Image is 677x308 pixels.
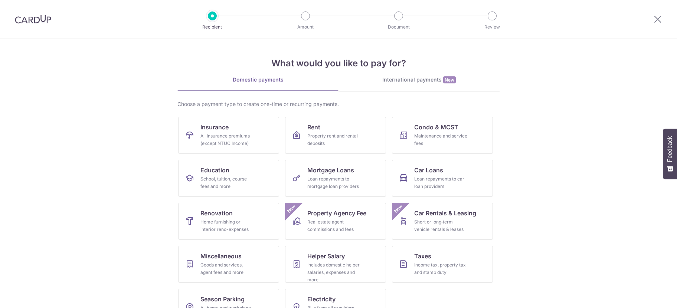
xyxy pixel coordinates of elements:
span: New [285,203,298,215]
span: New [392,203,405,215]
div: Income tax, property tax and stamp duty [414,261,468,276]
span: Car Loans [414,166,443,175]
a: TaxesIncome tax, property tax and stamp duty [392,246,493,283]
a: EducationSchool, tuition, course fees and more [178,160,279,197]
a: Mortgage LoansLoan repayments to mortgage loan providers [285,160,386,197]
img: CardUp [15,15,51,24]
span: Mortgage Loans [307,166,354,175]
a: RenovationHome furnishing or interior reno-expenses [178,203,279,240]
p: Document [371,23,426,31]
span: Insurance [200,123,229,132]
a: RentProperty rent and rental deposits [285,117,386,154]
div: All insurance premiums (except NTUC Income) [200,132,254,147]
div: Property rent and rental deposits [307,132,361,147]
span: Rent [307,123,320,132]
div: Short or long‑term vehicle rentals & leases [414,218,468,233]
iframe: Opens a widget where you can find more information [629,286,670,304]
h4: What would you like to pay for? [177,57,500,70]
span: New [443,76,456,83]
a: Car Rentals & LeasingShort or long‑term vehicle rentals & leasesNew [392,203,493,240]
div: International payments [338,76,500,84]
a: Property Agency FeeReal estate agent commissions and feesNew [285,203,386,240]
div: Choose a payment type to create one-time or recurring payments. [177,100,500,108]
a: Condo & MCSTMaintenance and service fees [392,117,493,154]
a: Helper SalaryIncludes domestic helper salaries, expenses and more [285,246,386,283]
span: Taxes [414,252,431,261]
p: Recipient [185,23,240,31]
div: Loan repayments to mortgage loan providers [307,175,361,190]
a: Car LoansLoan repayments to car loan providers [392,160,493,197]
p: Review [465,23,520,31]
span: Condo & MCST [414,123,458,132]
p: Amount [278,23,333,31]
div: Domestic payments [177,76,338,83]
span: Car Rentals & Leasing [414,209,476,218]
span: Education [200,166,229,175]
span: Renovation [200,209,233,218]
span: Season Parking [200,295,245,304]
span: Feedback [667,136,673,162]
span: Property Agency Fee [307,209,366,218]
span: Electricity [307,295,336,304]
span: Miscellaneous [200,252,242,261]
div: Home furnishing or interior reno-expenses [200,218,254,233]
div: Goods and services, agent fees and more [200,261,254,276]
div: School, tuition, course fees and more [200,175,254,190]
div: Real estate agent commissions and fees [307,218,361,233]
a: InsuranceAll insurance premiums (except NTUC Income) [178,117,279,154]
a: MiscellaneousGoods and services, agent fees and more [178,246,279,283]
button: Feedback - Show survey [663,129,677,179]
div: Includes domestic helper salaries, expenses and more [307,261,361,284]
span: Helper Salary [307,252,345,261]
div: Loan repayments to car loan providers [414,175,468,190]
div: Maintenance and service fees [414,132,468,147]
